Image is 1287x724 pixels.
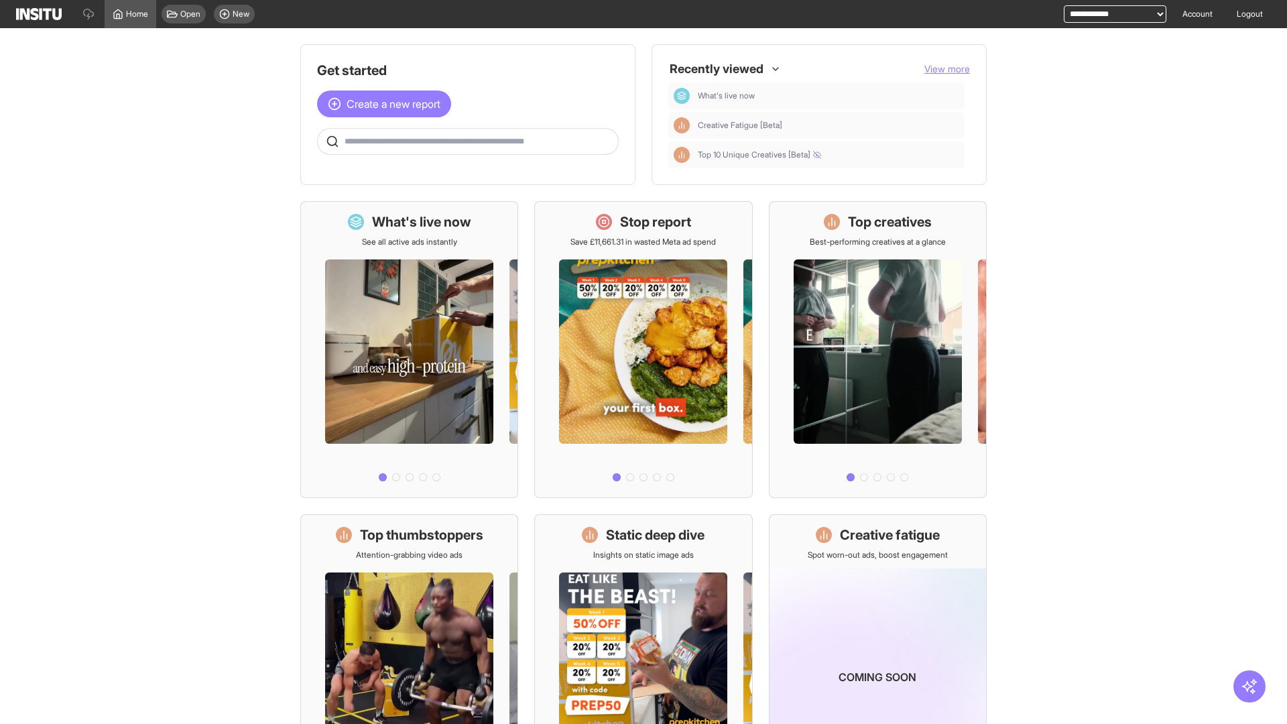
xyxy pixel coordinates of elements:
a: Stop reportSave £11,661.31 in wasted Meta ad spend [534,201,752,498]
p: Best-performing creatives at a glance [810,237,946,247]
h1: Top thumbstoppers [360,526,483,544]
h1: Top creatives [848,213,932,231]
h1: Get started [317,61,619,80]
p: Attention-grabbing video ads [356,550,463,560]
p: See all active ads instantly [362,237,457,247]
p: Insights on static image ads [593,550,694,560]
button: Create a new report [317,90,451,117]
button: View more [924,62,970,76]
span: Top 10 Unique Creatives [Beta] [698,149,821,160]
a: What's live nowSee all active ads instantly [300,201,518,498]
span: Open [180,9,200,19]
img: Logo [16,8,62,20]
span: Creative Fatigue [Beta] [698,120,782,131]
h1: Static deep dive [606,526,704,544]
h1: What's live now [372,213,471,231]
h1: Stop report [620,213,691,231]
div: Dashboard [674,88,690,104]
span: What's live now [698,90,959,101]
span: Creative Fatigue [Beta] [698,120,959,131]
div: Insights [674,147,690,163]
div: Insights [674,117,690,133]
p: Save £11,661.31 in wasted Meta ad spend [570,237,716,247]
a: Top creativesBest-performing creatives at a glance [769,201,987,498]
span: What's live now [698,90,755,101]
span: Create a new report [347,96,440,112]
span: Top 10 Unique Creatives [Beta] [698,149,959,160]
span: Home [126,9,148,19]
span: View more [924,63,970,74]
span: New [233,9,249,19]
